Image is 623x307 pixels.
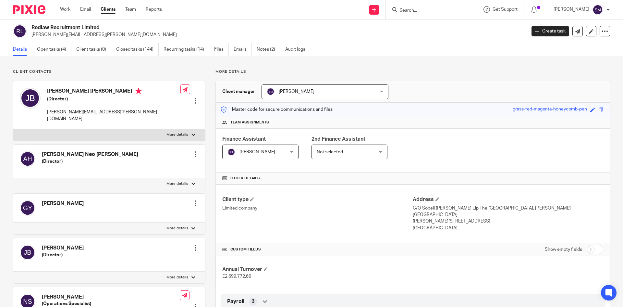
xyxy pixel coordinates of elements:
[531,26,569,36] a: Create task
[166,226,188,231] p: More details
[13,69,205,74] p: Client contacts
[222,247,413,252] h4: CUSTOM FIELDS
[125,6,136,13] a: Team
[413,205,603,218] p: C/O Sobell [PERSON_NAME] Llp The [GEOGRAPHIC_DATA], [PERSON_NAME][GEOGRAPHIC_DATA]
[42,252,84,258] h5: (Director)
[222,136,266,142] span: Finance Assistant
[31,32,522,38] p: [PERSON_NAME][EMAIL_ADDRESS][PERSON_NAME][DOMAIN_NAME]
[513,106,587,113] div: grass-fed-magenta-honeycomb-pen
[20,245,35,260] img: svg%3E
[20,88,41,109] img: svg%3E
[227,298,244,305] span: Payroll
[227,148,235,156] img: svg%3E
[166,181,188,186] p: More details
[76,43,111,56] a: Client tasks (0)
[101,6,116,13] a: Clients
[234,43,252,56] a: Emails
[399,8,457,14] input: Search
[222,266,413,273] h4: Annual Turnover
[222,205,413,211] p: Limited company
[252,298,254,305] span: 3
[230,120,269,125] span: Team assignments
[221,106,333,113] p: Master code for secure communications and files
[135,88,142,94] i: Primary
[279,89,314,94] span: [PERSON_NAME]
[146,6,162,13] a: Reports
[164,43,209,56] a: Recurring tasks (14)
[42,301,180,307] h5: (Operations Specialist)
[267,88,275,96] img: svg%3E
[42,200,84,207] h4: [PERSON_NAME]
[214,43,229,56] a: Files
[80,6,91,13] a: Email
[554,6,589,13] p: [PERSON_NAME]
[285,43,310,56] a: Audit logs
[257,43,280,56] a: Notes (2)
[60,6,70,13] a: Work
[20,200,35,216] img: svg%3E
[47,88,180,96] h4: [PERSON_NAME] [PERSON_NAME]
[47,96,180,102] h5: (Director)
[222,274,251,279] span: £2,699,772.66
[42,245,84,251] h4: [PERSON_NAME]
[545,246,582,253] label: Show empty fields
[592,5,603,15] img: svg%3E
[37,43,71,56] a: Open tasks (4)
[20,151,35,167] img: svg%3E
[222,88,255,95] h3: Client manager
[47,109,180,122] p: [PERSON_NAME][EMAIL_ADDRESS][PERSON_NAME][DOMAIN_NAME]
[13,5,45,14] img: Pixie
[116,43,159,56] a: Closed tasks (144)
[215,69,610,74] p: More details
[317,150,343,154] span: Not selected
[230,176,260,181] span: Other details
[13,43,32,56] a: Details
[222,196,413,203] h4: Client type
[31,24,424,31] h2: Redlaw Recruitment Limited
[42,151,138,158] h4: [PERSON_NAME] Neo [PERSON_NAME]
[166,132,188,137] p: More details
[413,196,603,203] h4: Address
[42,294,180,301] h4: [PERSON_NAME]
[413,225,603,231] p: [GEOGRAPHIC_DATA]
[493,7,518,12] span: Get Support
[413,218,603,224] p: [PERSON_NAME][STREET_ADDRESS]
[239,150,275,154] span: [PERSON_NAME]
[42,158,138,165] h5: (Director)
[13,24,27,38] img: svg%3E
[311,136,365,142] span: 2nd Finance Assistant
[166,275,188,280] p: More details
